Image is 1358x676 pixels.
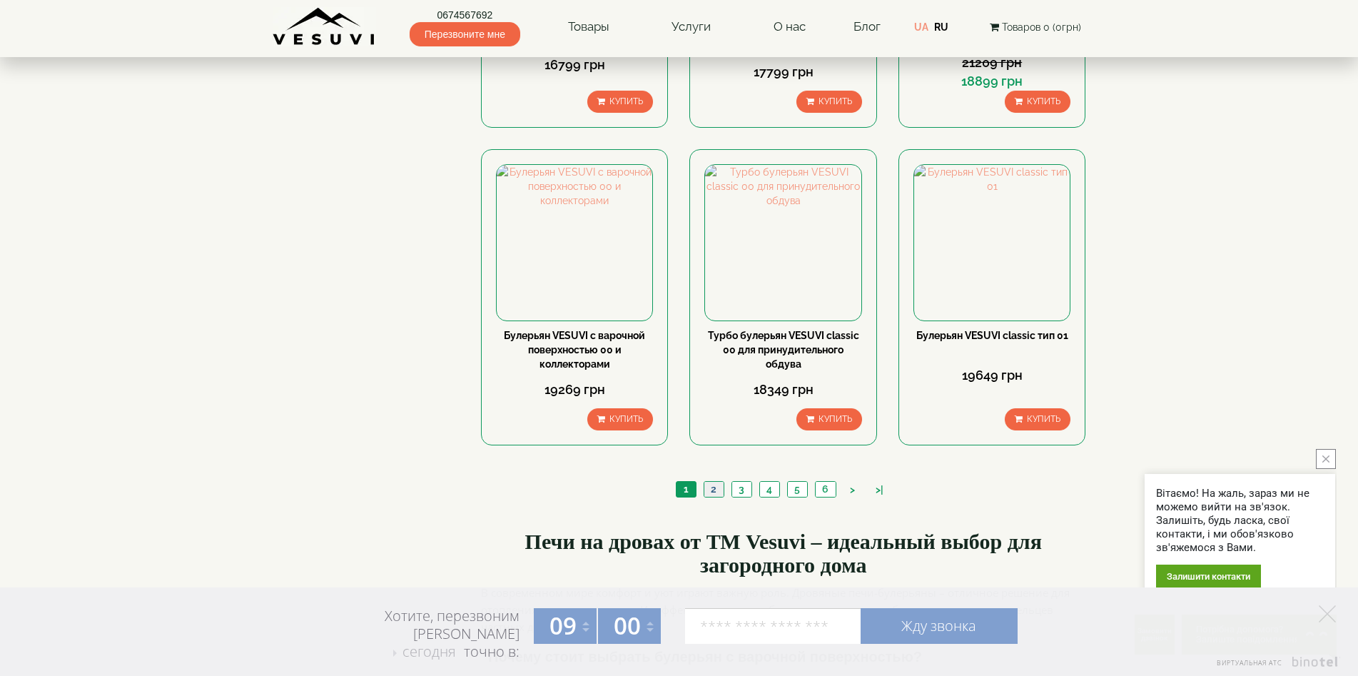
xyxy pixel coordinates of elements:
a: Булерьян VESUVI с варочной поверхностью 00 и коллекторами [504,330,645,370]
h2: Печи на дровах от ТМ Vesuvi – идеальный выбор для загородного дома [481,530,1086,577]
span: 00 [614,610,641,642]
a: Услуги [657,11,725,44]
div: 18349 грн [704,380,861,399]
button: Купить [1005,408,1070,430]
a: 6 [815,482,836,497]
div: 17799 грн [704,63,861,81]
span: Товаров 0 (0грн) [1002,21,1081,33]
button: Купить [1005,91,1070,113]
span: сегодня [402,642,456,661]
img: Завод VESUVI [273,7,376,46]
span: Купить [609,414,643,424]
button: Купить [587,91,653,113]
button: Купить [587,408,653,430]
a: 4 [759,482,779,497]
a: 0674567692 [410,8,520,22]
a: 2 [704,482,724,497]
img: Булерьян VESUVI с варочной поверхностью 00 и коллекторами [497,165,652,321]
a: Элемент управления [1319,605,1336,622]
span: Купить [819,96,852,106]
button: Товаров 0 (0грн) [985,19,1085,35]
span: Купить [609,96,643,106]
a: Элемент управления [1208,657,1340,676]
a: Жду звонка [861,608,1018,644]
a: >| [868,483,891,498]
button: close button [1316,449,1336,469]
p: В современном мире комфорт и уют играют важную роль. Дровяные печи-булерьяны – отличное решение д... [481,584,1086,635]
a: 5 [787,482,807,497]
img: Турбо булерьян VESUVI classic 00 для принудительного обдува [705,165,861,321]
button: Купить [796,408,862,430]
span: Перезвоните мне [410,22,520,46]
span: Купить [1027,96,1060,106]
div: 21209 грн [913,54,1070,72]
a: Товары [554,11,624,44]
a: 3 [731,482,751,497]
a: Блог [853,19,881,34]
span: Виртуальная АТС [1217,658,1282,667]
div: Залишити контакти [1156,565,1261,588]
a: > [843,483,862,498]
a: UA [914,21,928,33]
a: RU [934,21,948,33]
div: 19649 грн [913,366,1070,385]
a: О нас [759,11,820,44]
div: 19269 грн [496,380,653,399]
span: 1 [684,483,689,495]
span: Купить [819,414,852,424]
a: Булерьян VESUVI classic тип 01 [916,330,1068,341]
img: Булерьян VESUVI classic тип 01 [914,165,1070,321]
span: 09 [549,610,577,642]
span: Купить [1027,414,1060,424]
div: Вітаємо! На жаль, зараз ми не можемо вийти на зв'язок. Залишіть, будь ласка, свої контакти, і ми ... [1156,487,1324,555]
div: 18899 грн [913,72,1070,91]
a: Турбо булерьян VESUVI classic 00 для принудительного обдува [708,330,859,370]
div: 16799 грн [496,56,653,74]
button: Купить [796,91,862,113]
div: Хотите, перезвоним [PERSON_NAME] точно в: [330,607,520,662]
